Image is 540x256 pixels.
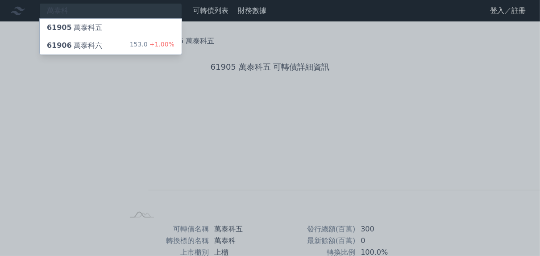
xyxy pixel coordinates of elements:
[148,41,174,48] span: +1.00%
[130,40,174,51] div: 153.0
[47,40,102,51] div: 萬泰科六
[47,22,102,33] div: 萬泰科五
[40,37,182,55] a: 61906萬泰科六 153.0+1.00%
[47,41,72,50] span: 61906
[40,19,182,37] a: 61905萬泰科五
[47,23,72,32] span: 61905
